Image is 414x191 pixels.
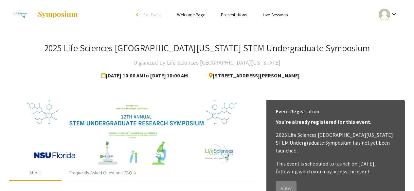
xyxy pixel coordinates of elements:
[390,10,398,18] mat-icon: Expand account dropdown
[143,12,161,18] span: Exit Event
[134,56,280,69] h4: Organized by Life Sciences [GEOGRAPHIC_DATA][US_STATE]
[37,11,78,19] img: Symposium by ForagerOne
[136,13,140,17] div: arrow_back_ios
[5,162,28,186] iframe: Chat
[263,12,288,18] a: Live Sessions
[69,169,136,176] div: Frequently Asked Questions (FAQs)
[27,100,237,165] img: 32153a09-f8cb-4114-bf27-cfb6bc84fc69.png
[44,42,370,54] h3: 2025 Life Sciences [GEOGRAPHIC_DATA][US_STATE] STEM Undergraduate Symposium
[276,105,320,118] h6: Event Registration
[221,12,247,18] a: Presentations
[9,7,79,23] a: 2025 Life Sciences South Florida STEM Undergraduate Symposium
[101,69,190,82] span: [DATE] 10:00 AM to [DATE] 10:00 AM
[9,7,31,23] img: 2025 Life Sciences South Florida STEM Undergraduate Symposium
[29,169,41,176] div: About
[276,160,396,176] p: This event is scheduled to launch on [DATE], following which you may access the event.
[276,118,396,126] p: You're already registered for this event.
[276,131,396,155] p: 2025 Life Sciences [GEOGRAPHIC_DATA][US_STATE] STEM Undergraduate Symposium has not yet been laun...
[204,69,300,82] span: [STREET_ADDRESS][PERSON_NAME]
[372,7,405,22] button: Expand account dropdown
[177,12,205,18] a: Welcome Page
